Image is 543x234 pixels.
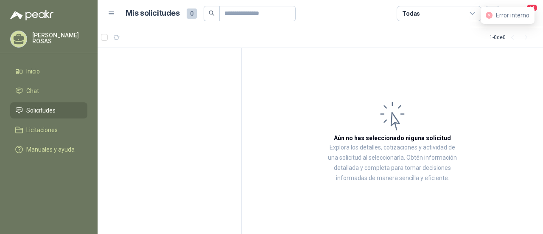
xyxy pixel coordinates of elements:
[402,9,420,18] div: Todas
[327,143,458,183] p: Explora los detalles, cotizaciones y actividad de una solicitud al seleccionarla. Obtén informaci...
[334,133,451,143] h3: Aún no has seleccionado niguna solicitud
[10,83,87,99] a: Chat
[490,31,533,44] div: 1 - 0 de 0
[26,145,75,154] span: Manuales y ayuda
[10,63,87,79] a: Inicio
[10,122,87,138] a: Licitaciones
[26,125,58,135] span: Licitaciones
[209,10,215,16] span: search
[126,7,180,20] h1: Mis solicitudes
[496,12,529,19] span: Error interno
[187,8,197,19] span: 0
[10,141,87,158] a: Manuales y ayuda
[518,6,533,21] button: 14
[32,32,87,44] p: [PERSON_NAME] ROSAS
[526,4,538,12] span: 14
[26,106,56,115] span: Solicitudes
[10,102,87,118] a: Solicitudes
[486,12,493,19] span: close-circle
[26,86,39,96] span: Chat
[26,67,40,76] span: Inicio
[10,10,53,20] img: Logo peakr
